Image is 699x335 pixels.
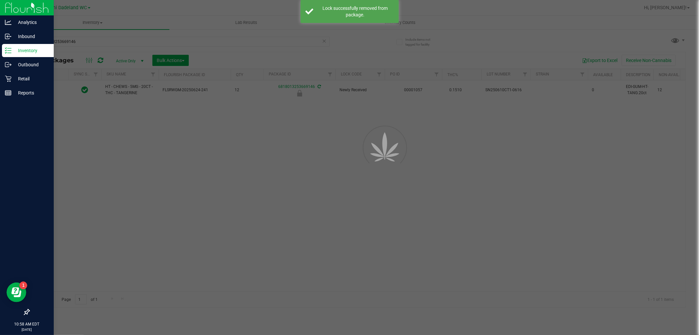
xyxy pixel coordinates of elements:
[3,321,51,327] p: 10:58 AM EDT
[19,282,27,289] iframe: Resource center unread badge
[5,75,11,82] inline-svg: Retail
[5,47,11,54] inline-svg: Inventory
[7,283,26,302] iframe: Resource center
[5,61,11,68] inline-svg: Outbound
[11,32,51,40] p: Inbound
[11,47,51,54] p: Inventory
[11,89,51,97] p: Reports
[5,90,11,96] inline-svg: Reports
[11,61,51,69] p: Outbound
[317,5,394,18] div: Lock successfully removed from package.
[5,19,11,26] inline-svg: Analytics
[11,18,51,26] p: Analytics
[5,33,11,40] inline-svg: Inbound
[3,327,51,332] p: [DATE]
[11,75,51,83] p: Retail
